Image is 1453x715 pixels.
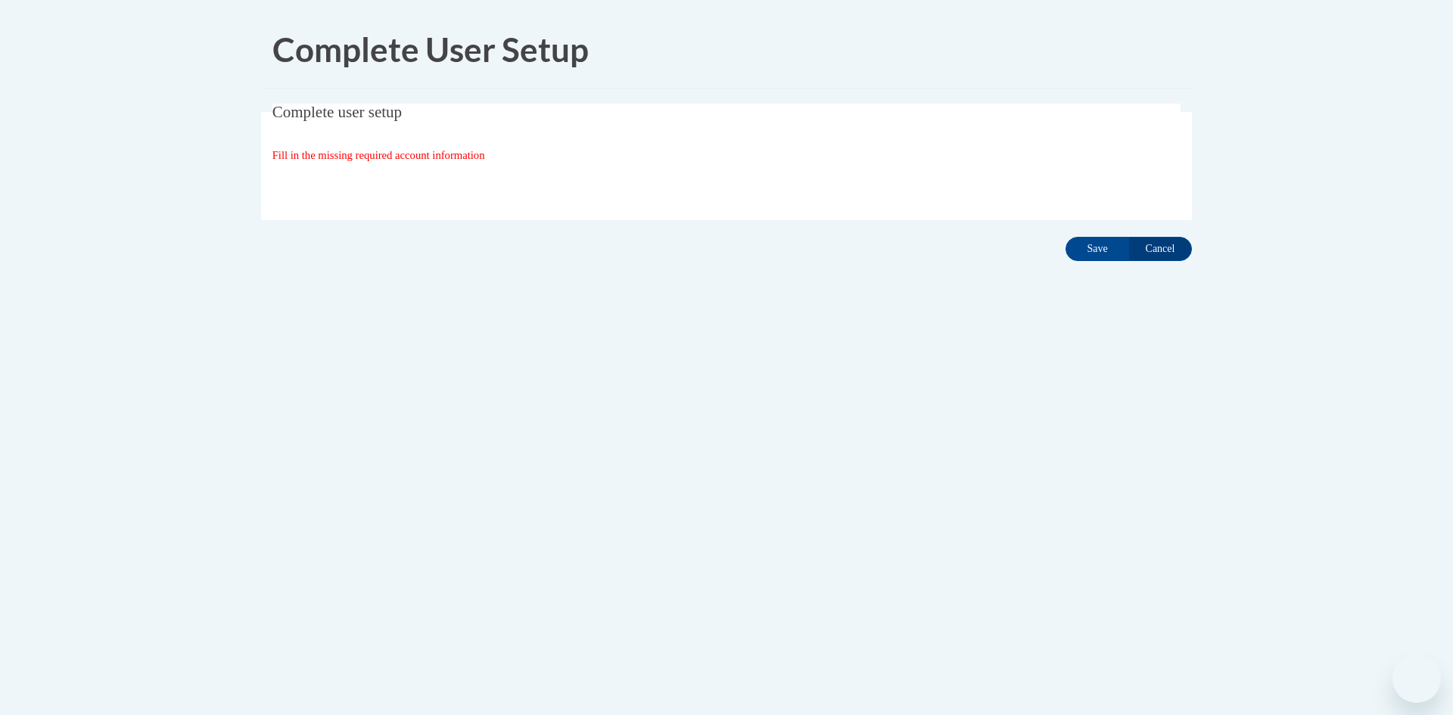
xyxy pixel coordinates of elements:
input: Save [1066,237,1129,261]
span: Complete user setup [272,103,402,121]
span: Fill in the missing required account information [272,149,485,161]
iframe: Button to launch messaging window [1392,654,1441,703]
input: Cancel [1128,237,1192,261]
span: Complete User Setup [272,30,589,69]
